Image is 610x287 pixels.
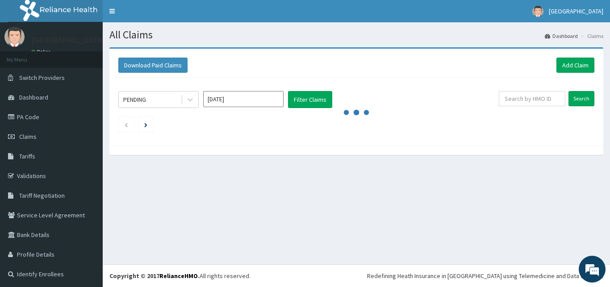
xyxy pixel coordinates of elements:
[19,93,48,101] span: Dashboard
[579,32,603,40] li: Claims
[19,74,65,82] span: Switch Providers
[367,271,603,280] div: Redefining Heath Insurance in [GEOGRAPHIC_DATA] using Telemedicine and Data Science!
[19,133,37,141] span: Claims
[109,29,603,41] h1: All Claims
[103,264,610,287] footer: All rights reserved.
[144,121,147,129] a: Next page
[4,27,25,47] img: User Image
[288,91,332,108] button: Filter Claims
[545,32,578,40] a: Dashboard
[118,58,188,73] button: Download Paid Claims
[159,272,198,280] a: RelianceHMO
[109,272,200,280] strong: Copyright © 2017 .
[124,121,128,129] a: Previous page
[203,91,284,107] input: Select Month and Year
[343,99,370,126] svg: audio-loading
[19,191,65,200] span: Tariff Negotiation
[123,95,146,104] div: PENDING
[19,152,35,160] span: Tariffs
[549,7,603,15] span: [GEOGRAPHIC_DATA]
[556,58,594,73] a: Add Claim
[568,91,594,106] input: Search
[532,6,543,17] img: User Image
[31,49,53,55] a: Online
[499,91,565,106] input: Search by HMO ID
[31,36,105,44] p: [GEOGRAPHIC_DATA]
